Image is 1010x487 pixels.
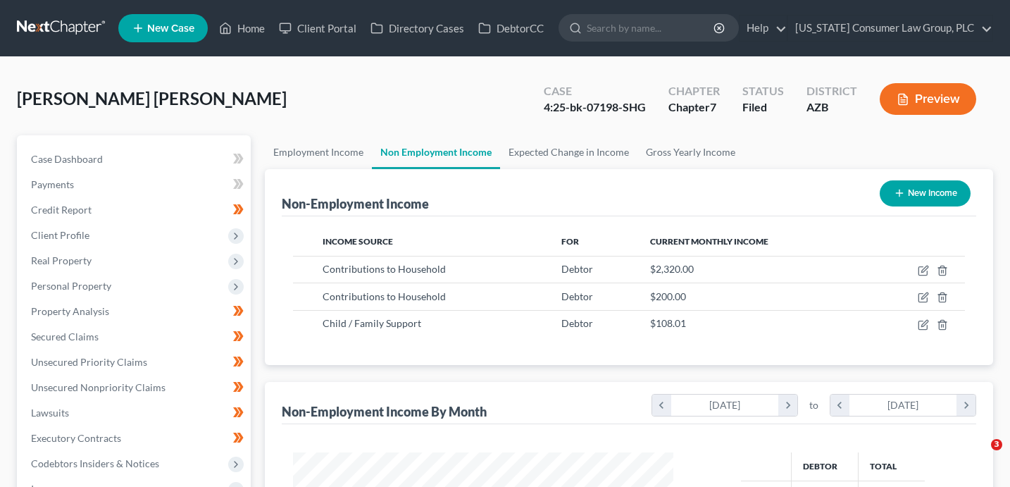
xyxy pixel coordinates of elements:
[147,23,194,34] span: New Case
[668,99,720,116] div: Chapter
[806,99,857,116] div: AZB
[31,305,109,317] span: Property Analysis
[880,83,976,115] button: Preview
[212,16,272,41] a: Home
[561,290,593,302] span: Debtor
[20,172,251,197] a: Payments
[806,83,857,99] div: District
[20,400,251,426] a: Lawsuits
[710,100,716,113] span: 7
[561,263,593,275] span: Debtor
[859,452,925,481] th: Total
[323,290,446,302] span: Contributions to Household
[31,280,111,292] span: Personal Property
[544,83,646,99] div: Case
[809,398,818,412] span: to
[561,236,579,247] span: For
[849,395,957,416] div: [DATE]
[650,317,686,329] span: $108.01
[991,439,1002,450] span: 3
[31,254,92,266] span: Real Property
[323,263,446,275] span: Contributions to Household
[282,195,429,212] div: Non-Employment Income
[668,83,720,99] div: Chapter
[272,16,363,41] a: Client Portal
[962,439,996,473] iframe: Intercom live chat
[31,153,103,165] span: Case Dashboard
[650,290,686,302] span: $200.00
[830,395,849,416] i: chevron_left
[637,135,744,169] a: Gross Yearly Income
[788,16,992,41] a: [US_STATE] Consumer Law Group, PLC
[372,135,500,169] a: Non Employment Income
[650,263,694,275] span: $2,320.00
[20,147,251,172] a: Case Dashboard
[742,83,784,99] div: Status
[650,236,768,247] span: Current Monthly Income
[778,395,797,416] i: chevron_right
[282,403,487,420] div: Non-Employment Income By Month
[20,375,251,400] a: Unsecured Nonpriority Claims
[31,432,121,444] span: Executory Contracts
[323,317,421,329] span: Child / Family Support
[31,331,99,343] span: Secured Claims
[742,99,784,116] div: Filed
[31,229,89,241] span: Client Profile
[31,204,92,216] span: Credit Report
[20,426,251,451] a: Executory Contracts
[31,407,69,419] span: Lawsuits
[20,350,251,375] a: Unsecured Priority Claims
[363,16,471,41] a: Directory Cases
[671,395,779,416] div: [DATE]
[20,324,251,350] a: Secured Claims
[652,395,671,416] i: chevron_left
[792,452,859,481] th: Debtor
[20,197,251,223] a: Credit Report
[561,317,593,329] span: Debtor
[471,16,551,41] a: DebtorCC
[31,381,166,393] span: Unsecured Nonpriority Claims
[880,180,971,206] button: New Income
[500,135,637,169] a: Expected Change in Income
[956,395,975,416] i: chevron_right
[31,356,147,368] span: Unsecured Priority Claims
[740,16,787,41] a: Help
[323,236,393,247] span: Income Source
[20,299,251,324] a: Property Analysis
[31,457,159,469] span: Codebtors Insiders & Notices
[31,178,74,190] span: Payments
[265,135,372,169] a: Employment Income
[17,88,287,109] span: [PERSON_NAME] [PERSON_NAME]
[587,15,716,41] input: Search by name...
[544,99,646,116] div: 4:25-bk-07198-SHG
